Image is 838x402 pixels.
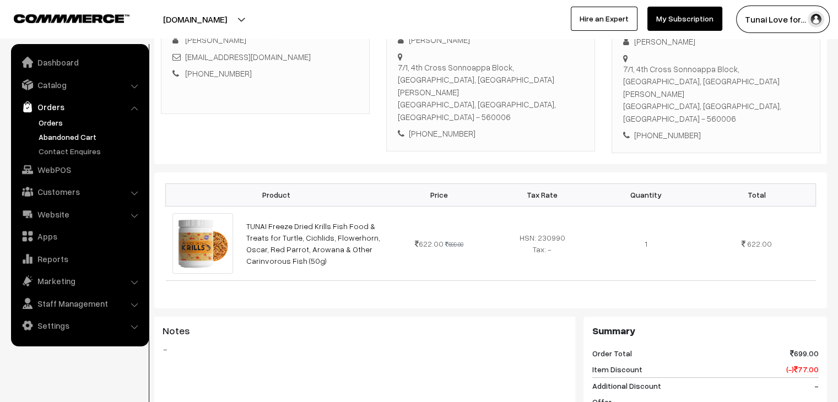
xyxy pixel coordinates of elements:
[592,380,661,392] span: Additional Discount
[808,11,824,28] img: user
[647,7,722,31] a: My Subscription
[398,34,583,46] div: [PERSON_NAME]
[14,226,145,246] a: Apps
[747,239,772,248] span: 622.00
[592,325,819,337] h3: Summary
[36,145,145,157] a: Contact Enquires
[185,68,252,78] a: [PHONE_NUMBER]
[14,204,145,224] a: Website
[36,117,145,128] a: Orders
[14,316,145,335] a: Settings
[14,97,145,117] a: Orders
[14,294,145,313] a: Staff Management
[166,183,387,206] th: Product
[623,35,809,48] div: [PERSON_NAME]
[698,183,816,206] th: Total
[14,271,145,291] a: Marketing
[415,239,444,248] span: 622.00
[14,182,145,202] a: Customers
[163,325,567,337] h3: Notes
[592,363,642,375] span: Item Discount
[445,241,463,248] strike: 699.00
[594,183,698,206] th: Quantity
[814,380,819,392] span: -
[520,233,565,254] span: HSN: 230990 Tax: -
[645,239,647,248] span: 1
[623,129,809,142] div: [PHONE_NUMBER]
[36,131,145,143] a: Abandoned Cart
[125,6,266,33] button: [DOMAIN_NAME]
[398,127,583,140] div: [PHONE_NUMBER]
[163,343,567,356] blockquote: -
[398,61,583,123] div: 7/1, 4th Cross Sonnoappa Block, [GEOGRAPHIC_DATA], [GEOGRAPHIC_DATA][PERSON_NAME] [GEOGRAPHIC_DAT...
[14,160,145,180] a: WebPOS
[623,63,809,125] div: 7/1, 4th Cross Sonnoappa Block, [GEOGRAPHIC_DATA], [GEOGRAPHIC_DATA][PERSON_NAME] [GEOGRAPHIC_DAT...
[185,52,311,62] a: [EMAIL_ADDRESS][DOMAIN_NAME]
[790,347,819,359] span: 699.00
[736,6,830,33] button: Tunai Love for…
[185,35,246,45] span: [PERSON_NAME]
[387,183,491,206] th: Price
[14,11,110,24] a: COMMMERCE
[172,213,233,274] img: KRILLS-50g.jpg
[786,363,819,375] span: (-) 77.00
[14,75,145,95] a: Catalog
[14,14,129,23] img: COMMMERCE
[592,347,631,359] span: Order Total
[490,183,594,206] th: Tax Rate
[14,249,145,269] a: Reports
[246,221,380,265] a: TUNAI Freeze Dried Krills Fish Food & Treats for Turtle, Cichlids, Flowerhorn, Oscar, Red Parrot,...
[14,52,145,72] a: Dashboard
[571,7,637,31] a: Hire an Expert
